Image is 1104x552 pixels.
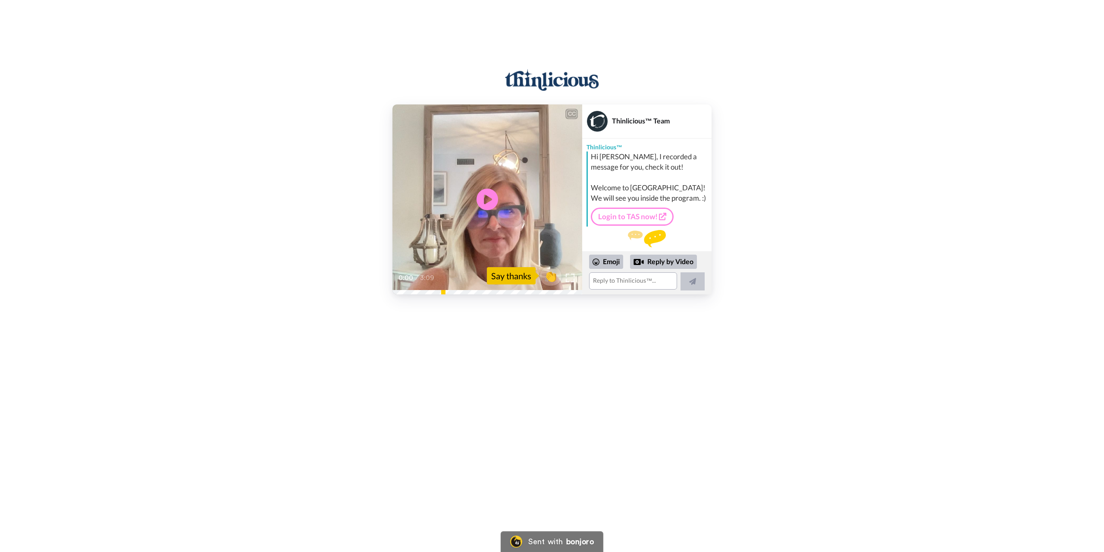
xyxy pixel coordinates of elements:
div: Reply by Video [634,257,644,267]
img: Full screen [566,274,574,282]
div: Thinlicious™ [582,139,712,151]
div: Hi [PERSON_NAME], I recorded a message for you, check it out! Welcome to [GEOGRAPHIC_DATA]! We wi... [591,151,709,203]
div: Emoji [589,255,623,268]
a: Login to TAS now! [591,208,674,226]
span: / [415,273,418,283]
span: 3:09 [420,273,435,283]
span: 0:00 [398,273,414,283]
button: 👏 [540,266,561,286]
div: Thinlicious™ Team [612,117,711,125]
div: CC [566,110,577,118]
img: Profile Image [587,111,608,132]
img: message.svg [628,230,666,247]
span: 👏 [540,269,561,283]
img: Thinlicious® Team logo [505,68,599,91]
div: Say thanks [487,267,536,284]
div: Reply by Video [630,255,697,269]
div: Send Thinlicious™ a reply. [582,230,712,262]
